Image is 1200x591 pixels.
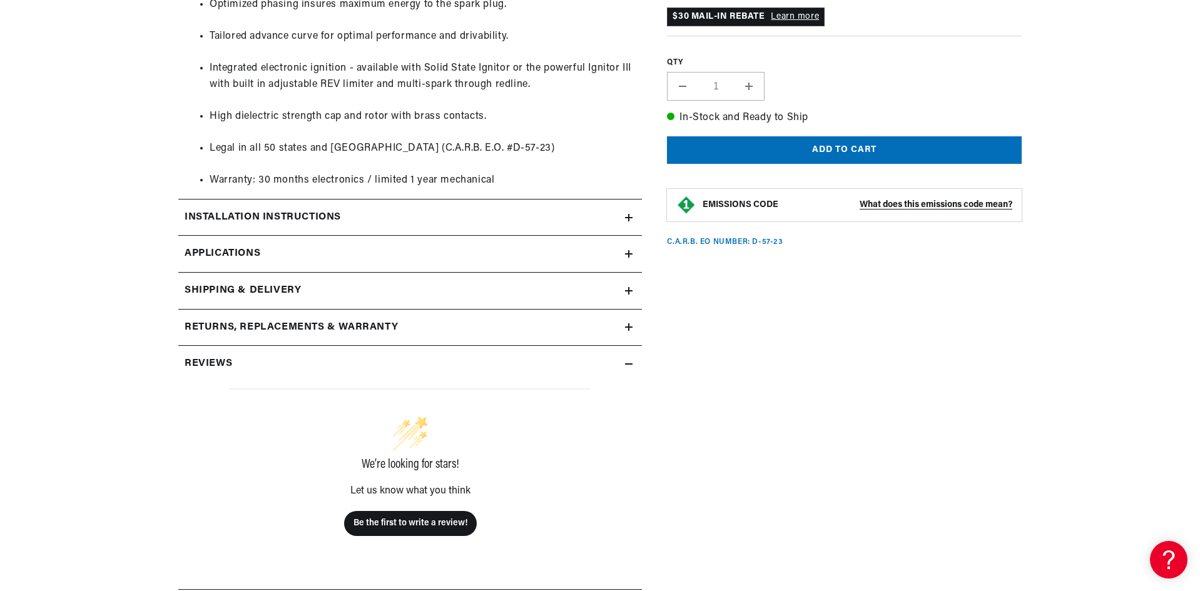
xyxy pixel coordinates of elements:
[771,12,819,21] a: Learn more
[344,511,477,536] button: Be the first to write a review!
[185,382,636,580] div: customer reviews
[667,8,825,26] p: $30 MAIL-IN REBATE
[703,200,1012,211] button: EMISSIONS CODEWhat does this emissions code mean?
[676,195,696,215] img: Emissions code
[703,200,778,210] strong: EMISSIONS CODE
[667,110,1022,126] p: In-Stock and Ready to Ship
[210,61,636,109] li: Integrated electronic ignition - available with Solid State Ignitor or the powerful Ignitor III w...
[860,200,1012,210] strong: What does this emissions code mean?
[210,141,636,173] li: Legal in all 50 states and [GEOGRAPHIC_DATA] (C.A.R.B. E.O. #D-57-23)
[210,29,636,61] li: Tailored advance curve for optimal performance and drivability.
[667,237,783,248] p: C.A.R.B. EO Number: D-57-23
[178,236,642,273] a: Applications
[210,173,636,189] li: Warranty: 30 months electronics / limited 1 year mechanical
[178,200,642,236] summary: Installation instructions
[178,310,642,346] summary: Returns, Replacements & Warranty
[210,109,636,141] li: High dielectric strength cap and rotor with brass contacts.
[185,320,398,336] h2: Returns, Replacements & Warranty
[185,283,301,299] h2: Shipping & Delivery
[667,58,1022,68] label: QTY
[178,273,642,309] summary: Shipping & Delivery
[178,346,642,382] summary: Reviews
[667,136,1022,164] button: Add to cart
[230,486,591,496] div: Let us know what you think
[185,210,341,226] h2: Installation instructions
[185,246,260,262] span: Applications
[185,356,232,372] h2: Reviews
[230,458,591,471] div: We’re looking for stars!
